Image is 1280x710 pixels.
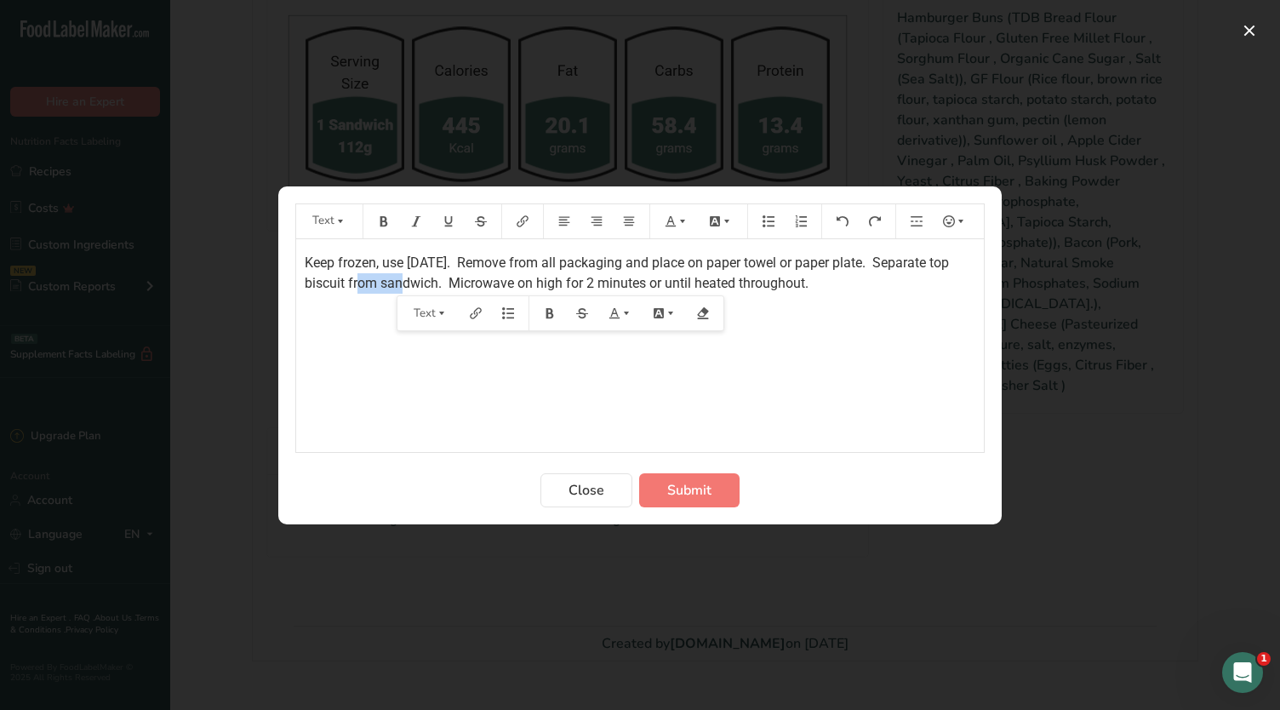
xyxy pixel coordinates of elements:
span: 1 [1257,652,1271,666]
span: Close [569,480,604,501]
iframe: Intercom live chat [1222,652,1263,693]
span: Submit [667,480,711,501]
button: Close [540,473,632,507]
button: Text [304,208,355,235]
button: Submit [639,473,740,507]
button: Text [405,300,456,327]
span: Keep frozen, use [DATE]. Remove from all packaging and place on paper towel or paper plate. Separ... [305,255,952,291]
